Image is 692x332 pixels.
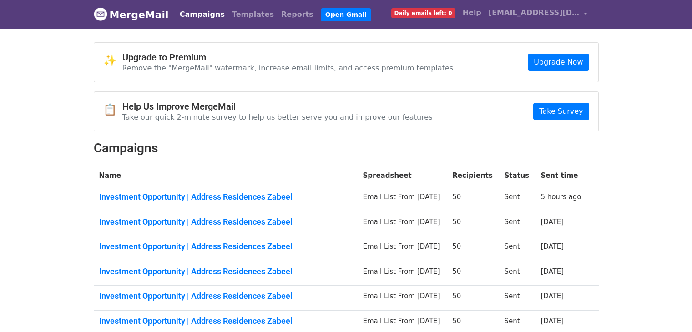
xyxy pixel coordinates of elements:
[122,63,454,73] p: Remove the "MergeMail" watermark, increase email limits, and access premium templates
[540,292,564,300] a: [DATE]
[176,5,228,24] a: Campaigns
[540,267,564,276] a: [DATE]
[94,141,599,156] h2: Campaigns
[94,165,358,186] th: Name
[540,242,564,251] a: [DATE]
[358,286,447,311] td: Email List From [DATE]
[103,103,122,116] span: 📋
[358,261,447,286] td: Email List From [DATE]
[535,165,587,186] th: Sent time
[485,4,591,25] a: [EMAIL_ADDRESS][DOMAIN_NAME]
[122,101,433,112] h4: Help Us Improve MergeMail
[540,193,581,201] a: 5 hours ago
[99,316,352,326] a: Investment Opportunity | Address Residences Zabeel
[94,5,169,24] a: MergeMail
[321,8,371,21] a: Open Gmail
[540,218,564,226] a: [DATE]
[358,165,447,186] th: Spreadsheet
[99,217,352,227] a: Investment Opportunity | Address Residences Zabeel
[358,211,447,236] td: Email List From [DATE]
[99,267,352,277] a: Investment Opportunity | Address Residences Zabeel
[499,236,535,261] td: Sent
[540,317,564,325] a: [DATE]
[391,8,455,18] span: Daily emails left: 0
[447,236,499,261] td: 50
[122,112,433,122] p: Take our quick 2-minute survey to help us better serve you and improve our features
[499,186,535,211] td: Sent
[447,186,499,211] td: 50
[99,241,352,252] a: Investment Opportunity | Address Residences Zabeel
[99,291,352,301] a: Investment Opportunity | Address Residences Zabeel
[528,54,589,71] a: Upgrade Now
[278,5,317,24] a: Reports
[388,4,459,22] a: Daily emails left: 0
[447,211,499,236] td: 50
[447,261,499,286] td: 50
[447,286,499,311] td: 50
[499,261,535,286] td: Sent
[499,165,535,186] th: Status
[459,4,485,22] a: Help
[499,286,535,311] td: Sent
[533,103,589,120] a: Take Survey
[103,54,122,67] span: ✨
[499,211,535,236] td: Sent
[358,236,447,261] td: Email List From [DATE]
[94,7,107,21] img: MergeMail logo
[489,7,580,18] span: [EMAIL_ADDRESS][DOMAIN_NAME]
[99,192,352,202] a: Investment Opportunity | Address Residences Zabeel
[122,52,454,63] h4: Upgrade to Premium
[228,5,278,24] a: Templates
[447,165,499,186] th: Recipients
[358,186,447,211] td: Email List From [DATE]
